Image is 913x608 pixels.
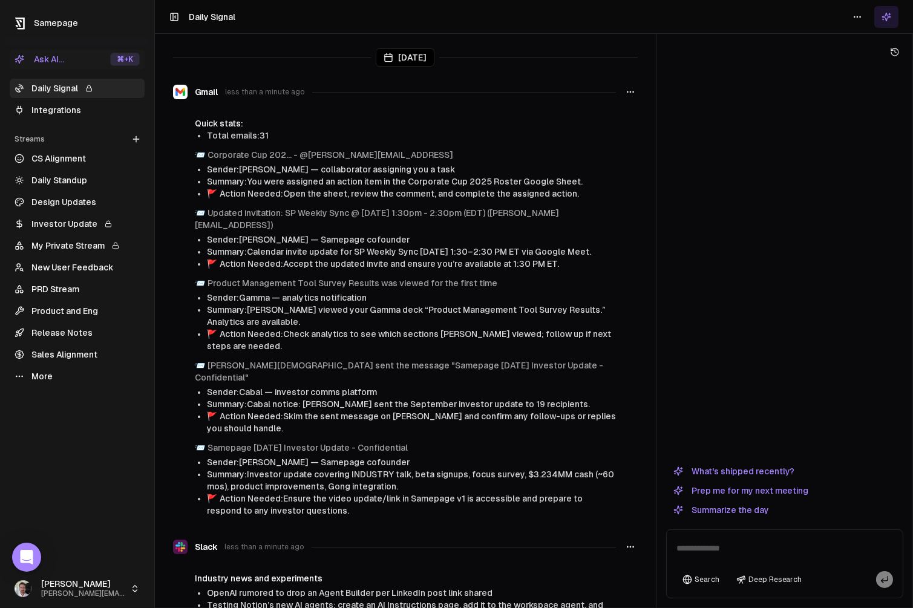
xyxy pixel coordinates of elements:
[207,189,217,198] span: flag
[195,572,616,584] h4: Industry news and experiments
[10,367,145,386] a: More
[207,386,616,398] li: Sender: Cabal — investor comms platform
[34,18,78,28] span: Samepage
[666,483,816,498] button: Prep me for my next meeting
[208,278,497,288] a: Product Management Tool Survey Results was viewed for the first time
[41,589,125,598] span: [PERSON_NAME][EMAIL_ADDRESS]
[10,100,145,120] a: Integrations
[195,541,217,553] span: Slack
[207,175,616,188] li: Summary: You were assigned an action item in the Corporate Cup 2025 Roster Google Sheet.
[10,50,145,69] button: Ask AI...⌘+K
[207,329,217,339] span: flag
[10,236,145,255] a: My Private Stream
[173,85,188,99] img: Gmail
[207,494,217,503] span: flag
[195,361,205,370] span: envelope
[10,214,145,234] a: Investor Update
[376,48,434,67] div: [DATE]
[207,163,616,175] li: Sender: [PERSON_NAME] — collaborator assigning you a task
[207,398,616,410] li: Summary: Cabal notice: [PERSON_NAME] sent the September investor update to 19 recipients.
[225,87,305,97] span: less than a minute ago
[676,571,725,588] button: Search
[15,580,31,597] img: _image
[207,234,616,246] li: Sender: [PERSON_NAME] — Samepage cofounder
[195,443,205,453] span: envelope
[10,345,145,364] a: Sales Alignment
[173,540,188,554] img: Slack
[10,149,145,168] a: CS Alignment
[730,571,808,588] button: Deep Research
[10,301,145,321] a: Product and Eng
[195,150,205,160] span: envelope
[189,11,235,23] h1: Daily Signal
[110,53,140,66] div: ⌘ +K
[195,208,559,230] a: Updated invitation: SP Weekly Sync @ [DATE] 1:30pm - 2:30pm (EDT) ([PERSON_NAME][EMAIL_ADDRESS])
[41,579,125,590] span: [PERSON_NAME]
[10,574,145,603] button: [PERSON_NAME][PERSON_NAME][EMAIL_ADDRESS]
[224,542,304,552] span: less than a minute ago
[208,443,408,453] a: Samepage [DATE] Investor Update - Confidential
[207,410,616,434] li: Action Needed: Skim the sent message on [PERSON_NAME] and confirm any follow-ups or replies you s...
[207,292,616,304] li: Sender: Gamma — analytics notification
[10,279,145,299] a: PRD Stream
[10,129,145,149] div: Streams
[207,259,217,269] span: flag
[12,543,41,572] div: Open Intercom Messenger
[195,278,205,288] span: envelope
[195,117,616,129] div: Quick stats:
[15,53,64,65] div: Ask AI...
[207,129,616,142] li: Total emails: 31
[10,79,145,98] a: Daily Signal
[207,468,616,492] li: Summary: Investor update covering INDUSTRY talk, beta signups, focus survey, $3.234MM cash (~60 m...
[207,328,616,352] li: Action Needed: Check analytics to see which sections [PERSON_NAME] viewed; follow up if next step...
[207,188,616,200] li: Action Needed: Open the sheet, review the comment, and complete the assigned action.
[207,304,616,328] li: Summary: [PERSON_NAME] viewed your Gamma deck “Product Management Tool Survey Results.” Analytics...
[10,192,145,212] a: Design Updates
[10,323,145,342] a: Release Notes
[208,150,453,160] a: Corporate Cup 202... - @[PERSON_NAME][EMAIL_ADDRESS]
[10,171,145,190] a: Daily Standup
[10,258,145,277] a: New User Feedback
[207,246,616,258] li: Summary: Calendar invite update for SP Weekly Sync [DATE] 1:30–2:30 PM ET via Google Meet.
[207,588,492,598] span: OpenAI rumored to drop an Agent Builder per LinkedIn post link shared
[195,208,205,218] span: envelope
[195,86,218,98] span: Gmail
[195,361,603,382] a: [PERSON_NAME][DEMOGRAPHIC_DATA] sent the message "Samepage [DATE] Investor Update - Confidential"
[207,411,217,421] span: flag
[207,258,616,270] li: Action Needed: Accept the updated invite and ensure you’re available at 1:30 PM ET.
[207,492,616,517] li: Action Needed: Ensure the video update/link in Samepage v1 is accessible and prepare to respond t...
[666,464,802,479] button: What's shipped recently?
[666,503,776,517] button: Summarize the day
[207,456,616,468] li: Sender: [PERSON_NAME] — Samepage cofounder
